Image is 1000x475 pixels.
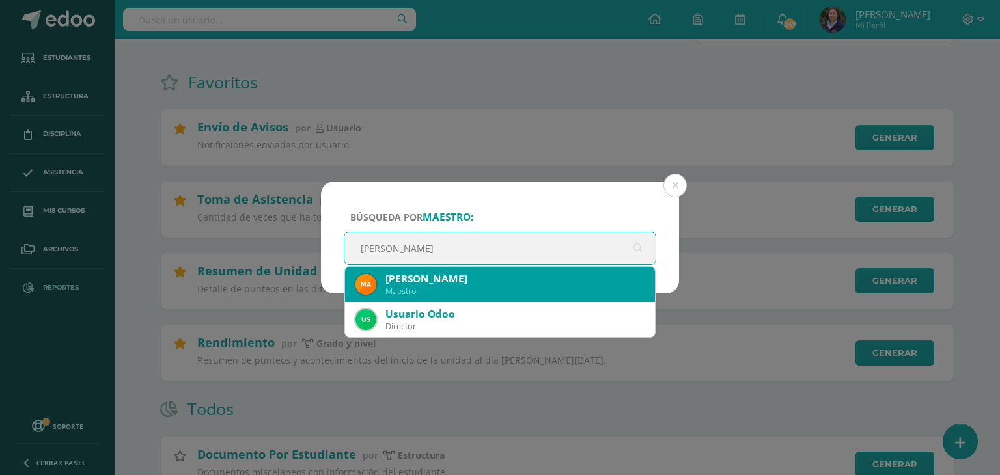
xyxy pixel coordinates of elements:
[663,174,687,197] button: Close (Esc)
[385,321,645,332] div: Director
[350,211,473,223] span: Búsqueda por
[344,232,656,264] input: ej. Nicholas Alekzander, etc.
[355,309,376,330] img: 1a9ff8790bd9999b3a1f97a1e1013624.png
[423,210,473,224] strong: maestro:
[355,274,376,295] img: 457669d3d2726916090ab4ac0b5a95ca.png
[385,307,645,321] div: Usuario Odoo
[385,272,645,286] div: [PERSON_NAME]
[385,286,645,297] div: Maestro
